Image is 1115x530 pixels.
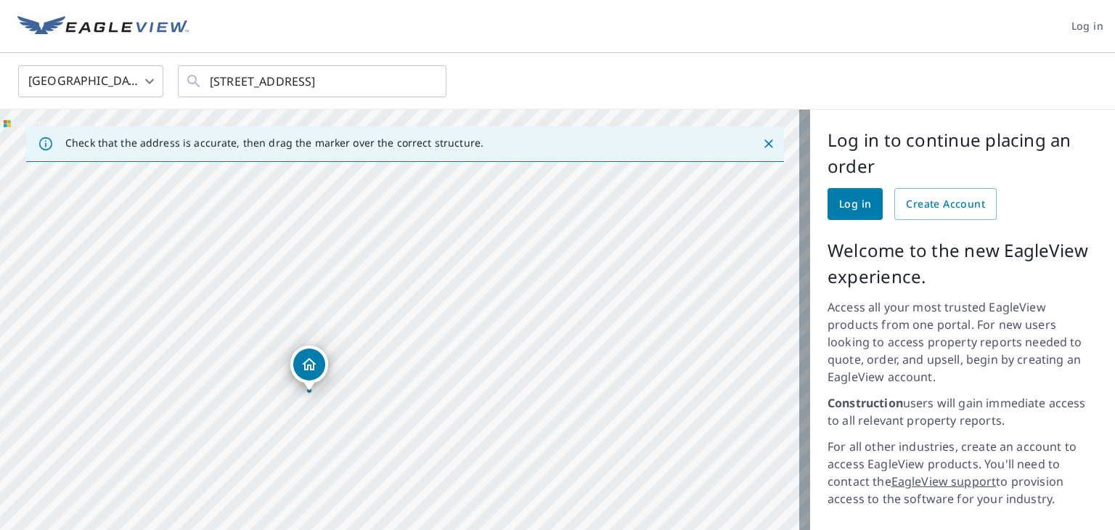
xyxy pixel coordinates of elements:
[65,136,483,150] p: Check that the address is accurate, then drag the marker over the correct structure.
[828,394,1098,429] p: users will gain immediate access to all relevant property reports.
[839,195,871,213] span: Log in
[828,188,883,220] a: Log in
[17,16,189,38] img: EV Logo
[828,237,1098,290] p: Welcome to the new EagleView experience.
[759,134,778,153] button: Close
[828,127,1098,179] p: Log in to continue placing an order
[210,61,417,102] input: Search by address or latitude-longitude
[18,61,163,102] div: [GEOGRAPHIC_DATA]
[906,195,985,213] span: Create Account
[1071,17,1103,36] span: Log in
[828,438,1098,507] p: For all other industries, create an account to access EagleView products. You'll need to contact ...
[290,346,328,391] div: Dropped pin, building 1, Residential property, 28 Hidden Rd Dracut, MA 01826
[828,298,1098,386] p: Access all your most trusted EagleView products from one portal. For new users looking to access ...
[891,473,997,489] a: EagleView support
[828,395,903,411] strong: Construction
[894,188,997,220] a: Create Account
